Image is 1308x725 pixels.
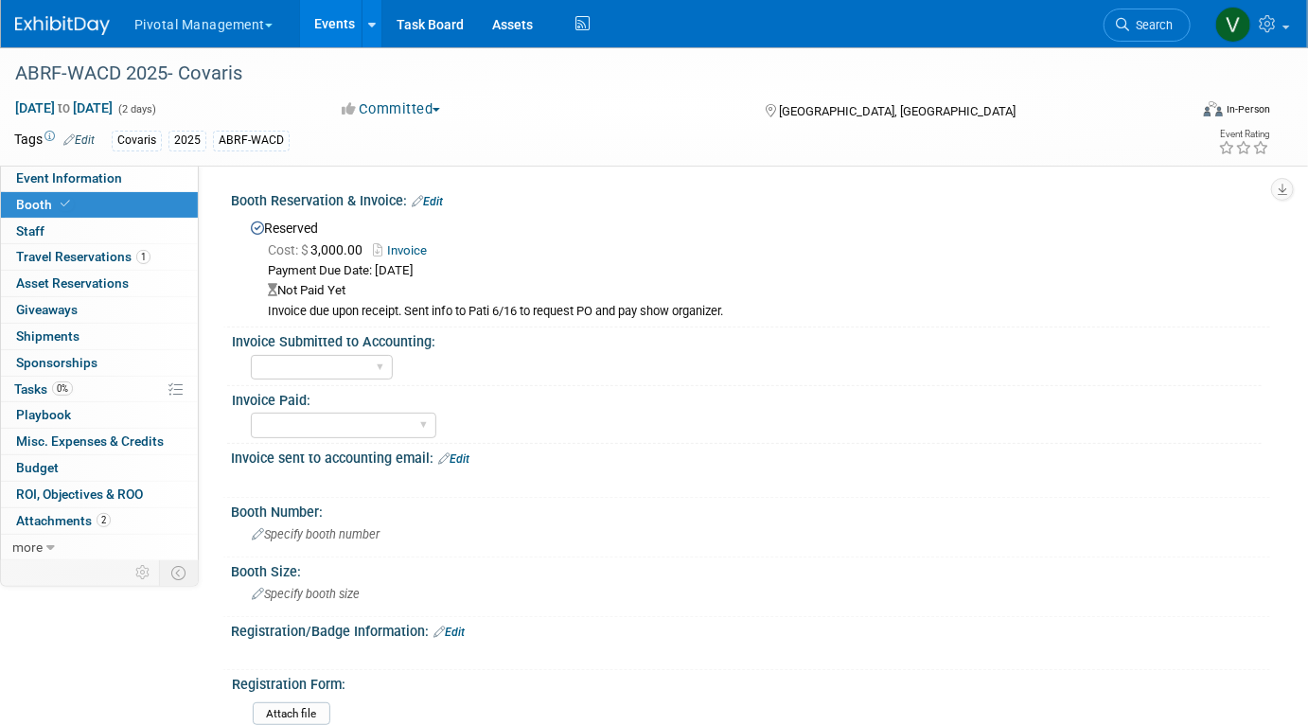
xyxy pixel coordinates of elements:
span: 0% [52,381,73,396]
div: Event Format [1085,98,1270,127]
div: Payment Due Date: [DATE] [268,262,1256,280]
div: Covaris [112,131,162,150]
i: Booth reservation complete [61,199,70,209]
button: Committed [335,99,448,119]
td: Toggle Event Tabs [160,560,199,585]
span: Search [1129,18,1173,32]
span: Specify booth number [252,527,380,541]
a: Edit [412,195,443,208]
a: Giveaways [1,297,198,323]
span: Giveaways [16,302,78,317]
span: Event Information [16,170,122,186]
a: Invoice [373,243,436,257]
span: Budget [16,460,59,475]
a: Asset Reservations [1,271,198,296]
span: 3,000.00 [268,242,370,257]
span: 2 [97,513,111,527]
a: Shipments [1,324,198,349]
span: 1 [136,250,150,264]
div: Not Paid Yet [268,282,1256,300]
span: [DATE] [DATE] [14,99,114,116]
span: Asset Reservations [16,275,129,291]
div: Reserved [245,214,1256,321]
a: ROI, Objectives & ROO [1,482,198,507]
div: ABRF-WACD [213,131,290,150]
a: Tasks0% [1,377,198,402]
div: 2025 [168,131,206,150]
div: Invoice Paid: [232,386,1262,410]
span: Cost: $ [268,242,310,257]
span: (2 days) [116,103,156,115]
div: Booth Size: [231,557,1270,581]
span: more [12,539,43,555]
div: Invoice sent to accounting email: [231,444,1270,469]
a: more [1,535,198,560]
span: Playbook [16,407,71,422]
td: Tags [14,130,95,151]
a: Budget [1,455,198,481]
div: Event Rating [1218,130,1269,139]
span: Staff [16,223,44,239]
span: Sponsorships [16,355,97,370]
div: ABRF-WACD 2025- Covaris [9,57,1163,91]
span: [GEOGRAPHIC_DATA], [GEOGRAPHIC_DATA] [780,104,1016,118]
td: Personalize Event Tab Strip [127,560,160,585]
a: Travel Reservations1 [1,244,198,270]
img: ExhibitDay [15,16,110,35]
a: Event Information [1,166,198,191]
div: Invoice Submitted to Accounting: [232,327,1262,351]
a: Edit [438,452,469,466]
div: Registration Form: [232,670,1262,694]
a: Misc. Expenses & Credits [1,429,198,454]
span: Booth [16,197,74,212]
div: Registration/Badge Information: [231,617,1270,642]
div: In-Person [1226,102,1270,116]
span: Travel Reservations [16,249,150,264]
a: Search [1104,9,1191,42]
div: Booth Number: [231,498,1270,522]
span: Attachments [16,513,111,528]
span: Tasks [14,381,73,397]
a: Playbook [1,402,198,428]
span: Specify booth size [252,587,360,601]
a: Attachments2 [1,508,198,534]
a: Staff [1,219,198,244]
a: Sponsorships [1,350,198,376]
img: Format-Inperson.png [1204,101,1223,116]
a: Booth [1,192,198,218]
img: Valerie Weld [1215,7,1251,43]
a: Edit [433,626,465,639]
span: Shipments [16,328,80,344]
a: Edit [63,133,95,147]
div: Booth Reservation & Invoice: [231,186,1270,211]
div: Invoice due upon receipt. Sent info to Pati 6/16 to request PO and pay show organizer. [268,304,1256,320]
span: ROI, Objectives & ROO [16,486,143,502]
span: Misc. Expenses & Credits [16,433,164,449]
span: to [55,100,73,115]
